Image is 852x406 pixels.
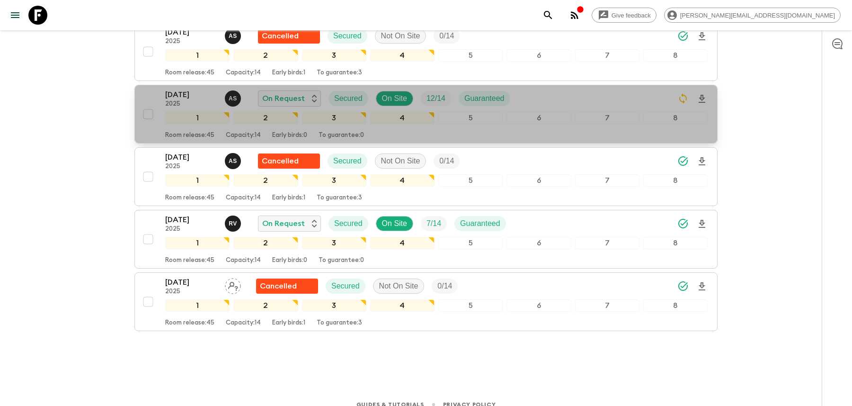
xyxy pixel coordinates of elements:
[165,89,217,100] p: [DATE]
[225,28,243,44] button: AS
[225,90,243,107] button: AS
[382,218,407,229] p: On Site
[262,218,305,229] p: On Request
[370,174,435,187] div: 4
[165,257,214,264] p: Room release: 45
[225,281,241,289] span: Assign pack leader
[165,69,214,77] p: Room release: 45
[575,237,639,249] div: 7
[373,279,425,294] div: Not On Site
[233,49,298,62] div: 2
[317,69,362,77] p: To guarantee: 3
[370,299,435,312] div: 4
[272,257,307,264] p: Early birds: 0
[506,299,571,312] div: 6
[226,257,261,264] p: Capacity: 14
[592,8,657,23] a: Give feedback
[426,218,441,229] p: 7 / 14
[319,257,364,264] p: To guarantee: 0
[165,174,230,187] div: 1
[165,38,217,45] p: 2025
[225,218,243,226] span: Rita Vogel
[272,194,305,202] p: Early birds: 1
[226,132,261,139] p: Capacity: 14
[328,28,367,44] div: Secured
[438,174,503,187] div: 5
[328,91,368,106] div: Secured
[460,218,500,229] p: Guaranteed
[6,6,25,25] button: menu
[319,132,364,139] p: To guarantee: 0
[226,319,261,327] p: Capacity: 14
[134,22,718,81] button: [DATE]2025Anne SgrazzuttiFlash Pack cancellationSecuredNot On SiteTrip Fill12345678Room release:4...
[302,237,366,249] div: 3
[370,237,435,249] div: 4
[375,153,426,169] div: Not On Site
[225,93,243,101] span: Anne Sgrazzutti
[333,30,362,42] p: Secured
[464,93,505,104] p: Guaranteed
[302,299,366,312] div: 3
[233,174,298,187] div: 2
[272,132,307,139] p: Early birds: 0
[165,319,214,327] p: Room release: 45
[165,226,217,233] p: 2025
[643,237,708,249] div: 8
[677,218,689,229] svg: Synced Successfully
[664,8,841,23] div: [PERSON_NAME][EMAIL_ADDRESS][DOMAIN_NAME]
[165,27,217,38] p: [DATE]
[643,299,708,312] div: 8
[258,153,320,169] div: Flash Pack cancellation
[165,194,214,202] p: Room release: 45
[575,112,639,124] div: 7
[226,194,261,202] p: Capacity: 14
[376,216,413,231] div: On Site
[229,95,237,102] p: A S
[226,69,261,77] p: Capacity: 14
[677,155,689,167] svg: Synced Successfully
[575,49,639,62] div: 7
[379,280,418,292] p: Not On Site
[165,288,217,296] p: 2025
[438,237,503,249] div: 5
[233,112,298,124] div: 2
[643,112,708,124] div: 8
[165,163,217,171] p: 2025
[225,216,243,232] button: RV
[439,30,454,42] p: 0 / 14
[272,69,305,77] p: Early birds: 1
[677,30,689,42] svg: Synced Successfully
[134,147,718,206] button: [DATE]2025Anne SgrazzuttiFlash Pack cancellationSecuredNot On SiteTrip Fill12345678Room release:4...
[438,49,503,62] div: 5
[696,156,708,167] svg: Download Onboarding
[165,49,230,62] div: 1
[134,85,718,144] button: [DATE]2025Anne SgrazzuttiOn RequestSecuredOn SiteTrip FillGuaranteed12345678Room release:45Capaci...
[165,299,230,312] div: 1
[439,155,454,167] p: 0 / 14
[506,174,571,187] div: 6
[334,218,363,229] p: Secured
[575,299,639,312] div: 7
[165,112,230,124] div: 1
[376,91,413,106] div: On Site
[134,272,718,331] button: [DATE]2025Assign pack leaderFlash Pack cancellationSecuredNot On SiteTrip Fill12345678Room releas...
[375,28,426,44] div: Not On Site
[643,174,708,187] div: 8
[438,112,503,124] div: 5
[225,156,243,163] span: Anne Sgrazzutti
[696,281,708,292] svg: Download Onboarding
[225,31,243,38] span: Anne Sgrazzutti
[434,28,460,44] div: Trip Fill
[677,280,689,292] svg: Synced Successfully
[382,93,407,104] p: On Site
[506,112,571,124] div: 6
[438,299,503,312] div: 5
[333,155,362,167] p: Secured
[328,216,368,231] div: Secured
[233,237,298,249] div: 2
[370,49,435,62] div: 4
[643,49,708,62] div: 8
[229,32,237,40] p: A S
[302,174,366,187] div: 3
[317,319,362,327] p: To guarantee: 3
